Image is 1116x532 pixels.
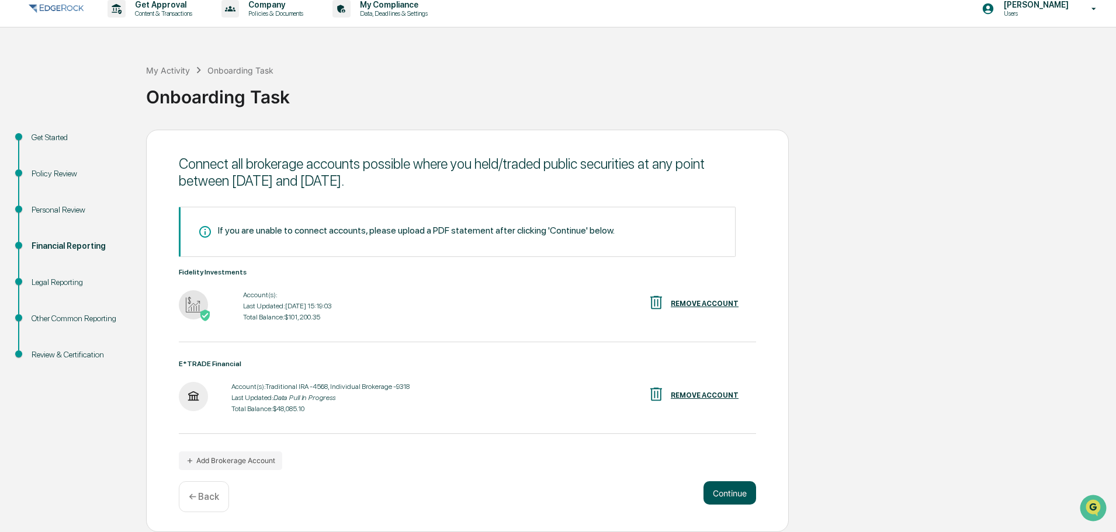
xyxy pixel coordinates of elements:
[40,89,192,101] div: Start new chat
[199,310,211,321] img: Active
[7,165,78,186] a: 🔎Data Lookup
[179,268,756,276] div: Fidelity Investments
[85,148,94,158] div: 🗄️
[80,142,150,164] a: 🗄️Attestations
[32,312,127,325] div: Other Common Reporting
[179,155,756,189] div: Connect all brokerage accounts possible where you held/traded public securities at any point betw...
[199,93,213,107] button: Start new chat
[40,101,148,110] div: We're available if you need us!
[189,491,219,502] p: ← Back
[351,9,434,18] p: Data, Deadlines & Settings
[671,391,739,399] div: REMOVE ACCOUNT
[994,9,1075,18] p: Users
[273,394,335,402] i: Data Pull In Progress
[146,65,190,75] div: My Activity
[12,171,21,180] div: 🔎
[7,142,80,164] a: 🖐️Preclearance
[179,360,756,368] div: E*TRADE Financial
[126,9,198,18] p: Content & Transactions
[32,204,127,216] div: Personal Review
[231,405,410,413] div: Total Balance: $48,085.10
[243,313,331,321] div: Total Balance: $101,200.35
[243,291,331,299] div: Account(s):
[1079,493,1110,525] iframe: Open customer support
[12,148,21,158] div: 🖐️
[179,290,208,319] img: Fidelity Investments - Active
[96,147,145,159] span: Attestations
[218,225,615,236] div: If you are unable to connect accounts, please upload a PDF statement after clicking 'Continue' be...
[239,9,309,18] p: Policies & Documents
[12,89,33,110] img: 1746055101610-c473b297-6a78-478c-a979-82029cc54cd1
[32,240,127,252] div: Financial Reporting
[703,481,756,505] button: Continue
[23,169,74,181] span: Data Lookup
[82,197,141,207] a: Powered byPylon
[28,2,84,16] img: logo
[32,349,127,361] div: Review & Certification
[12,25,213,43] p: How can we help?
[32,131,127,144] div: Get Started
[243,302,331,310] div: Last Updated: [DATE] 15:19:03
[671,300,739,308] div: REMOVE ACCOUNT
[647,294,665,311] img: REMOVE ACCOUNT
[32,276,127,288] div: Legal Reporting
[146,77,1110,107] div: Onboarding Task
[32,168,127,180] div: Policy Review
[116,198,141,207] span: Pylon
[207,65,273,75] div: Onboarding Task
[179,382,208,411] img: E*TRADE Financial - Data Pull In Progress
[231,394,410,402] div: Last Updated:
[231,383,410,391] div: Account(s): Traditional IRA -4568, Individual Brokerage -9318
[23,147,75,159] span: Preclearance
[647,385,665,403] img: REMOVE ACCOUNT
[179,451,282,470] button: Add Brokerage Account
